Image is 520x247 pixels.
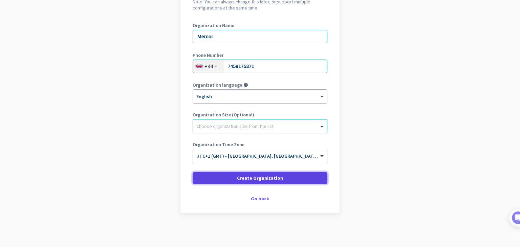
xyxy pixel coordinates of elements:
input: What is the name of your organization? [193,30,327,43]
label: Organization Name [193,23,327,28]
span: Create Organization [237,175,283,181]
label: Organization Time Zone [193,142,327,147]
label: Phone Number [193,53,327,58]
button: Create Organization [193,172,327,184]
input: 121 234 5678 [193,60,327,73]
label: Organization language [193,83,242,87]
div: +44 [204,63,213,70]
i: help [243,83,248,87]
div: Go back [193,196,327,201]
label: Organization Size (Optional) [193,112,327,117]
